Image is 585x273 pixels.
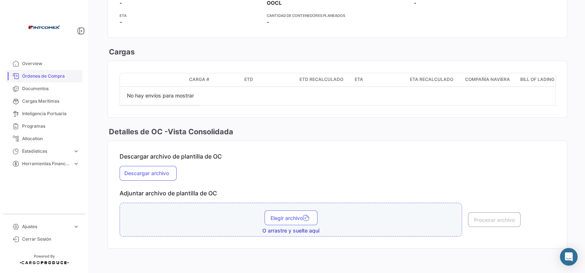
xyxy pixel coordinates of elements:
[520,76,559,83] span: Bill of Lading #
[26,9,63,46] img: intcomex.png
[120,189,555,197] p: Adjuntar archivo de plantilla de OC
[22,148,70,155] span: Estadísticas
[22,73,79,79] span: Órdenes de Compra
[107,127,233,137] h3: Detalles de OC - Vista Consolidada
[120,153,555,160] p: Descargar archivo de plantilla de OC
[120,87,201,105] div: No hay envíos para mostrar
[189,76,209,83] span: Carga #
[120,166,177,181] button: Descargar archivo
[355,76,363,83] span: ETA
[73,223,79,230] span: expand_more
[6,107,82,120] a: Inteligencia Portuaria
[6,70,82,82] a: Órdenes de Compra
[22,223,70,230] span: Ajustes
[22,236,79,242] span: Cerrar Sesión
[107,47,135,57] h3: Cargas
[299,76,343,83] span: ETD Recalculado
[22,123,79,130] span: Programas
[22,60,79,67] span: Overview
[267,18,269,26] span: -
[6,82,82,95] a: Documentos
[517,73,572,86] datatable-header-cell: Bill of Lading #
[410,76,453,83] span: ETA Recalculado
[73,148,79,155] span: expand_more
[560,248,578,266] div: Abrir Intercom Messenger
[462,73,517,86] datatable-header-cell: Compañía naviera
[265,210,318,225] button: Elegir archivo
[22,135,79,142] span: Allocation
[6,132,82,145] a: Allocation
[73,160,79,167] span: expand_more
[352,73,407,86] datatable-header-cell: ETA
[262,227,319,234] span: O arrastre y suelte aquí
[297,73,352,86] datatable-header-cell: ETD Recalculado
[186,73,241,86] datatable-header-cell: Carga #
[270,215,312,221] span: Elegir archivo
[465,76,510,83] span: Compañía naviera
[6,95,82,107] a: Cargas Marítimas
[6,57,82,70] a: Overview
[22,98,79,104] span: Cargas Marítimas
[120,18,122,26] span: -
[22,85,79,92] span: Documentos
[22,110,79,117] span: Inteligencia Portuaria
[267,13,408,18] app-card-info-title: Cantidad de contenedores planeados
[120,13,261,18] app-card-info-title: ETA
[468,212,521,227] button: Procesar archivo
[241,73,297,86] datatable-header-cell: ETD
[22,160,70,167] span: Herramientas Financieras
[6,120,82,132] a: Programas
[407,73,462,86] datatable-header-cell: ETA Recalculado
[474,217,515,223] span: Procesar archivo
[244,76,253,83] span: ETD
